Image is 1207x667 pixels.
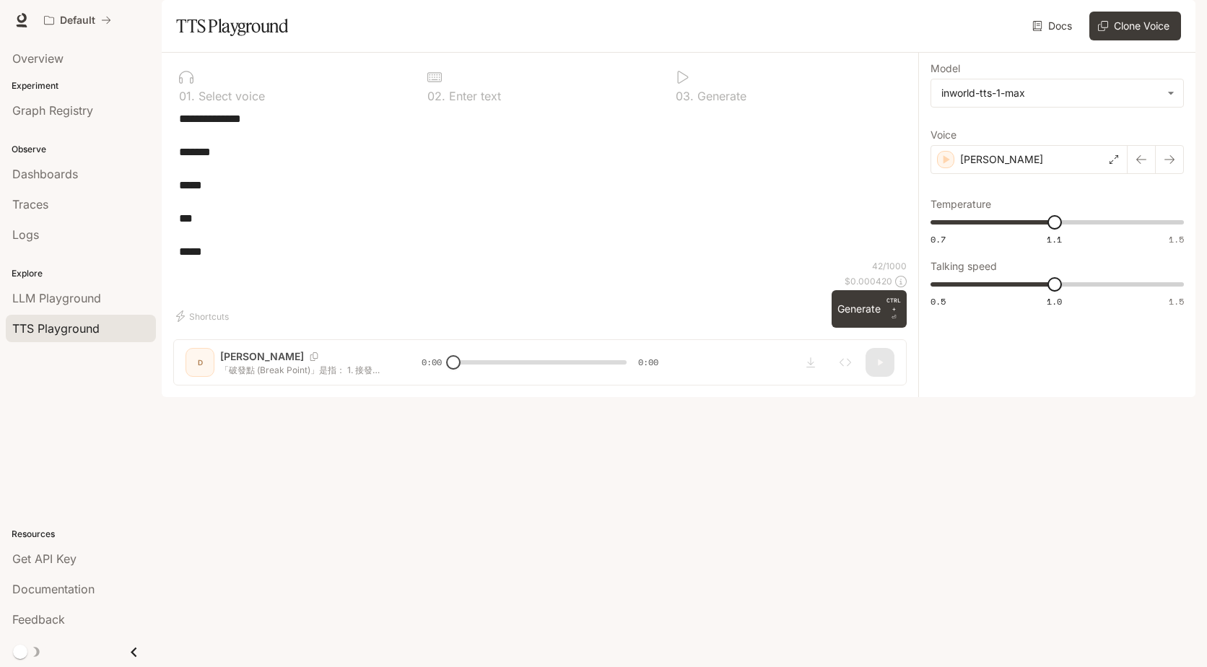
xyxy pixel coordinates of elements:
[60,14,95,27] p: Default
[931,261,997,271] p: Talking speed
[694,90,746,102] p: Generate
[1089,12,1181,40] button: Clone Voice
[886,296,901,322] p: ⏎
[931,295,946,308] span: 0.5
[173,305,235,328] button: Shortcuts
[176,12,288,40] h1: TTS Playground
[960,152,1043,167] p: [PERSON_NAME]
[676,90,694,102] p: 0 3 .
[195,90,265,102] p: Select voice
[1047,295,1062,308] span: 1.0
[1169,295,1184,308] span: 1.5
[1029,12,1078,40] a: Docs
[1047,233,1062,245] span: 1.1
[179,90,195,102] p: 0 1 .
[931,79,1183,107] div: inworld-tts-1-max
[832,290,907,328] button: GenerateCTRL +⏎
[886,296,901,313] p: CTRL +
[427,90,445,102] p: 0 2 .
[941,86,1160,100] div: inworld-tts-1-max
[931,64,960,74] p: Model
[931,130,957,140] p: Voice
[38,6,118,35] button: All workspaces
[931,199,991,209] p: Temperature
[445,90,501,102] p: Enter text
[1169,233,1184,245] span: 1.5
[931,233,946,245] span: 0.7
